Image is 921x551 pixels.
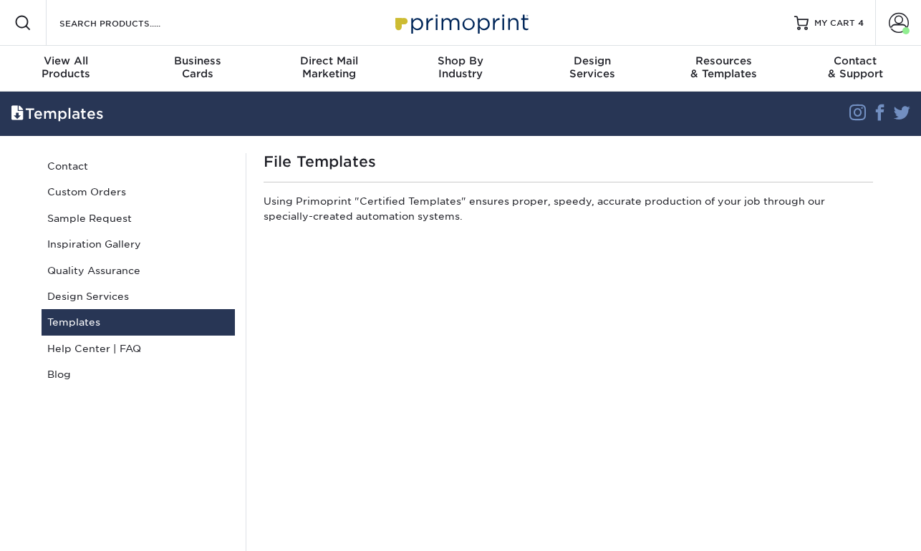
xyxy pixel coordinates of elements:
[42,283,235,309] a: Design Services
[42,258,235,283] a: Quality Assurance
[132,54,264,67] span: Business
[132,54,264,80] div: Cards
[658,54,790,67] span: Resources
[42,231,235,257] a: Inspiration Gallery
[789,54,921,80] div: & Support
[395,54,526,67] span: Shop By
[42,309,235,335] a: Templates
[264,194,873,229] p: Using Primoprint "Certified Templates" ensures proper, speedy, accurate production of your job th...
[789,54,921,67] span: Contact
[58,14,198,31] input: SEARCH PRODUCTS.....
[389,7,532,38] img: Primoprint
[263,54,395,67] span: Direct Mail
[814,17,855,29] span: MY CART
[658,54,790,80] div: & Templates
[42,179,235,205] a: Custom Orders
[263,54,395,80] div: Marketing
[789,46,921,92] a: Contact& Support
[42,153,235,179] a: Contact
[395,54,526,80] div: Industry
[264,153,873,170] h1: File Templates
[42,361,235,387] a: Blog
[132,46,264,92] a: BusinessCards
[395,46,526,92] a: Shop ByIndustry
[658,46,790,92] a: Resources& Templates
[263,46,395,92] a: Direct MailMarketing
[526,54,658,80] div: Services
[42,205,235,231] a: Sample Request
[858,18,864,28] span: 4
[526,54,658,67] span: Design
[526,46,658,92] a: DesignServices
[42,336,235,361] a: Help Center | FAQ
